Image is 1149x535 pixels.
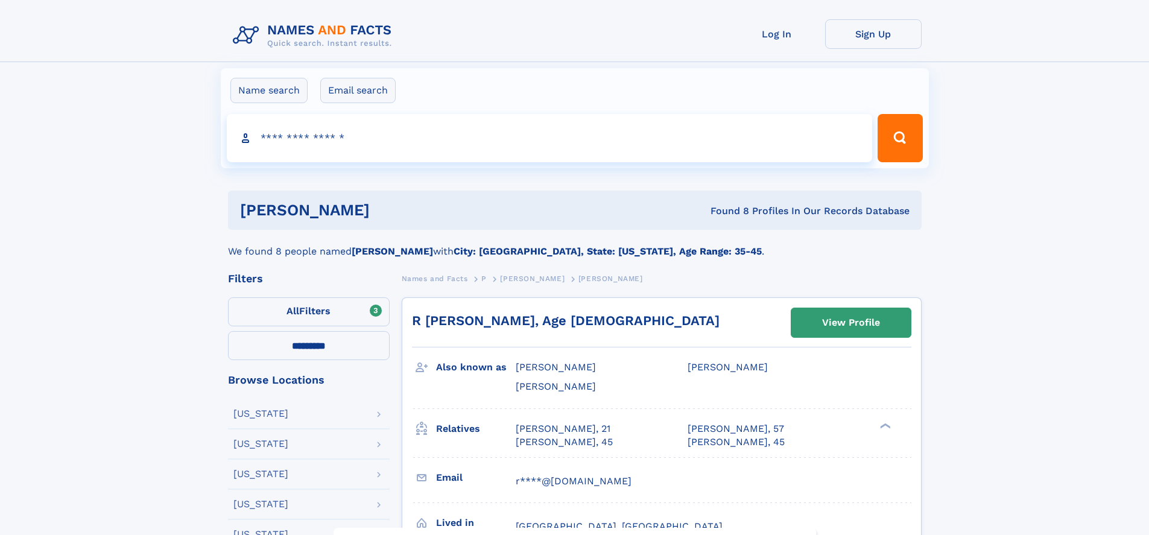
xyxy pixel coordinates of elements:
[516,361,596,373] span: [PERSON_NAME]
[791,308,911,337] a: View Profile
[402,271,468,286] a: Names and Facts
[500,271,565,286] a: [PERSON_NAME]
[233,439,288,449] div: [US_STATE]
[436,357,516,378] h3: Also known as
[578,274,643,283] span: [PERSON_NAME]
[454,245,762,257] b: City: [GEOGRAPHIC_DATA], State: [US_STATE], Age Range: 35-45
[436,419,516,439] h3: Relatives
[516,381,596,392] span: [PERSON_NAME]
[877,422,891,429] div: ❯
[436,467,516,488] h3: Email
[228,273,390,284] div: Filters
[481,271,487,286] a: P
[228,19,402,52] img: Logo Names and Facts
[822,309,880,337] div: View Profile
[516,422,610,435] a: [PERSON_NAME], 21
[240,203,540,218] h1: [PERSON_NAME]
[516,435,613,449] a: [PERSON_NAME], 45
[825,19,922,49] a: Sign Up
[878,114,922,162] button: Search Button
[412,313,720,328] a: R [PERSON_NAME], Age [DEMOGRAPHIC_DATA]
[729,19,825,49] a: Log In
[286,305,299,317] span: All
[228,297,390,326] label: Filters
[540,204,910,218] div: Found 8 Profiles In Our Records Database
[352,245,433,257] b: [PERSON_NAME]
[233,499,288,509] div: [US_STATE]
[228,375,390,385] div: Browse Locations
[320,78,396,103] label: Email search
[481,274,487,283] span: P
[228,230,922,259] div: We found 8 people named with .
[233,409,288,419] div: [US_STATE]
[436,513,516,533] h3: Lived in
[230,78,308,103] label: Name search
[688,435,785,449] a: [PERSON_NAME], 45
[500,274,565,283] span: [PERSON_NAME]
[233,469,288,479] div: [US_STATE]
[227,114,873,162] input: search input
[688,422,784,435] a: [PERSON_NAME], 57
[516,521,723,532] span: [GEOGRAPHIC_DATA], [GEOGRAPHIC_DATA]
[688,361,768,373] span: [PERSON_NAME]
